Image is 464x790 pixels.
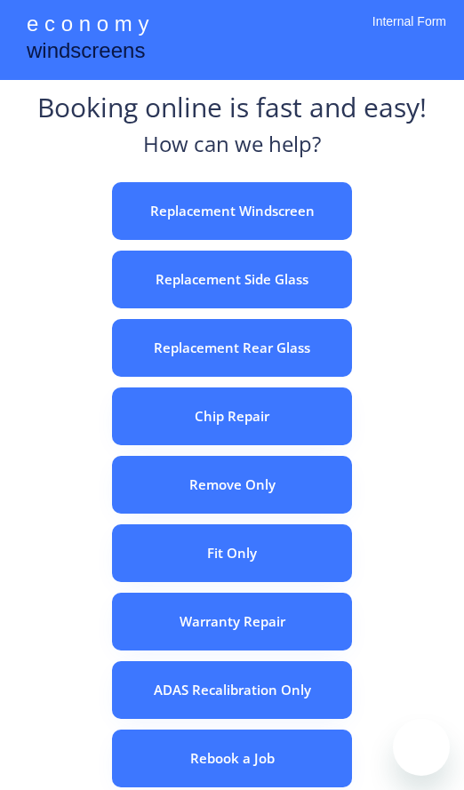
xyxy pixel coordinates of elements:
[112,661,352,719] button: ADAS Recalibration Only
[112,387,352,445] button: Chip Repair
[112,182,352,240] button: Replacement Windscreen
[112,593,352,650] button: Warranty Repair
[112,251,352,308] button: Replacement Side Glass
[37,89,427,129] div: Booking online is fast and easy!
[27,9,148,43] div: e c o n o m y
[372,13,446,53] div: Internal Form
[112,456,352,514] button: Remove Only
[143,129,321,169] div: How can we help?
[393,719,450,776] iframe: Button to launch messaging window
[112,319,352,377] button: Replacement Rear Glass
[112,524,352,582] button: Fit Only
[27,36,145,70] div: windscreens
[112,730,352,787] button: Rebook a Job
